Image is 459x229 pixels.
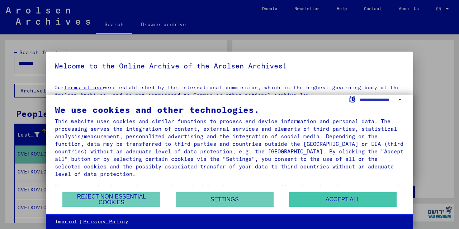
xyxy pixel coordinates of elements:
[55,218,77,225] a: Imprint
[55,105,404,114] div: We use cookies and other technologies.
[289,192,397,207] button: Accept all
[62,192,160,207] button: Reject non-essential cookies
[176,192,274,207] button: Settings
[55,118,404,178] div: This website uses cookies and similar functions to process end device information and personal da...
[83,218,128,225] a: Privacy Policy
[64,84,103,91] a: terms of use
[55,60,404,72] h5: Welcome to the Online Archive of the Arolsen Archives!
[55,84,404,99] p: Our were established by the international commission, which is the highest governing body of the ...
